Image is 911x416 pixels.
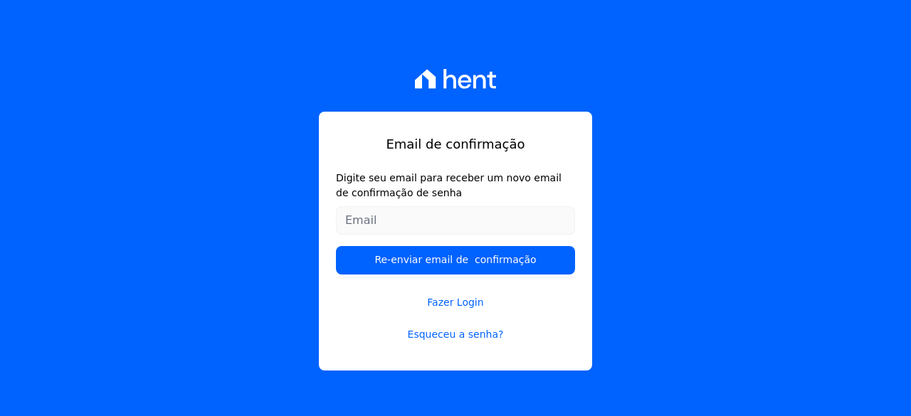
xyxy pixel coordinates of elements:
input: Email [336,206,575,235]
a: Fazer Login [336,277,575,310]
label: Digite seu email para receber um novo email de confirmação de senha [336,171,575,201]
a: Esqueceu a senha? [336,327,575,342]
h1: Email de confirmação [336,134,575,154]
input: Re-enviar email de confirmação [336,246,575,274]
